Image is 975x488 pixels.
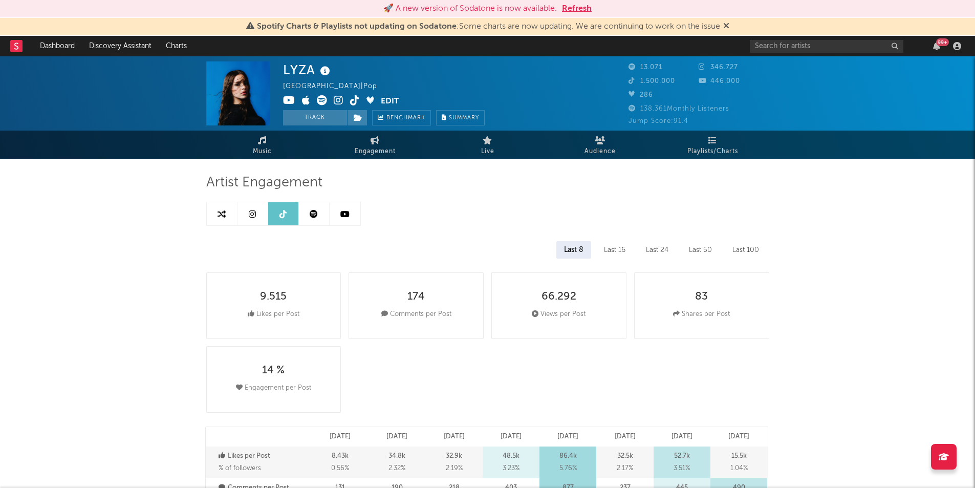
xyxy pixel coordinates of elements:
div: Views per Post [532,308,586,321]
div: 9.515 [260,291,287,303]
p: [DATE] [671,431,692,443]
div: Last 8 [556,241,591,259]
span: Spotify Charts & Playlists not updating on Sodatone [257,23,457,31]
div: 🚀 A new version of Sodatone is now available. [383,3,557,15]
div: [GEOGRAPHIC_DATA] | Pop [283,80,389,93]
button: Edit [381,95,399,108]
a: Charts [159,36,194,56]
div: 174 [407,291,425,303]
a: Music [206,131,319,159]
div: LYZA [283,61,333,78]
span: Benchmark [386,112,425,124]
p: 34.8k [388,450,405,462]
span: Summary [449,115,479,121]
div: Comments per Post [381,308,451,321]
a: Playlists/Charts [657,131,769,159]
div: 83 [695,291,708,303]
p: [DATE] [386,431,407,443]
span: 13.071 [629,64,662,71]
span: Audience [584,145,616,158]
button: Refresh [562,3,592,15]
p: 52.7k [674,450,690,462]
button: 99+ [933,42,940,50]
p: [DATE] [728,431,749,443]
a: Live [431,131,544,159]
p: [DATE] [501,431,522,443]
span: 3.23 % [503,462,519,475]
a: Benchmark [372,110,431,125]
div: 66.292 [541,291,576,303]
p: [DATE] [444,431,465,443]
span: 0.56 % [331,462,349,475]
span: 446.000 [699,78,740,84]
p: 32.5k [617,450,633,462]
span: Engagement [355,145,396,158]
p: 15.5k [731,450,747,462]
span: % of followers [219,465,261,472]
span: : Some charts are now updating. We are continuing to work on the issue [257,23,720,31]
span: 1.04 % [730,462,748,475]
a: Discovery Assistant [82,36,159,56]
div: Last 16 [596,241,633,259]
p: [DATE] [615,431,636,443]
div: Last 100 [725,241,767,259]
div: Likes per Post [248,308,299,321]
p: 86.4k [559,450,577,462]
p: [DATE] [330,431,351,443]
span: 3.51 % [674,462,690,475]
a: Engagement [319,131,431,159]
span: 2.17 % [617,462,633,475]
div: 99 + [936,38,949,46]
p: 32.9k [446,450,462,462]
span: 5.76 % [559,462,577,475]
p: [DATE] [557,431,578,443]
span: Music [253,145,272,158]
div: Engagement per Post [236,382,311,394]
div: Shares per Post [673,308,730,321]
span: Dismiss [723,23,729,31]
span: Jump Score: 91.4 [629,118,688,124]
input: Search for artists [750,40,903,53]
div: Last 50 [681,241,720,259]
span: 346.727 [699,64,738,71]
button: Track [283,110,347,125]
button: Summary [436,110,485,125]
a: Audience [544,131,657,159]
span: 286 [629,92,653,98]
span: 2.19 % [446,462,463,475]
span: Artist Engagement [206,177,322,189]
p: Likes per Post [219,450,309,462]
p: 48.5k [503,450,519,462]
span: 2.32 % [388,462,405,475]
p: 8.43k [332,450,349,462]
div: 14 % [262,365,285,377]
span: 138.361 Monthly Listeners [629,105,729,112]
span: Live [481,145,494,158]
div: Last 24 [638,241,676,259]
span: 1.500.000 [629,78,675,84]
a: Dashboard [33,36,82,56]
span: Playlists/Charts [687,145,738,158]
